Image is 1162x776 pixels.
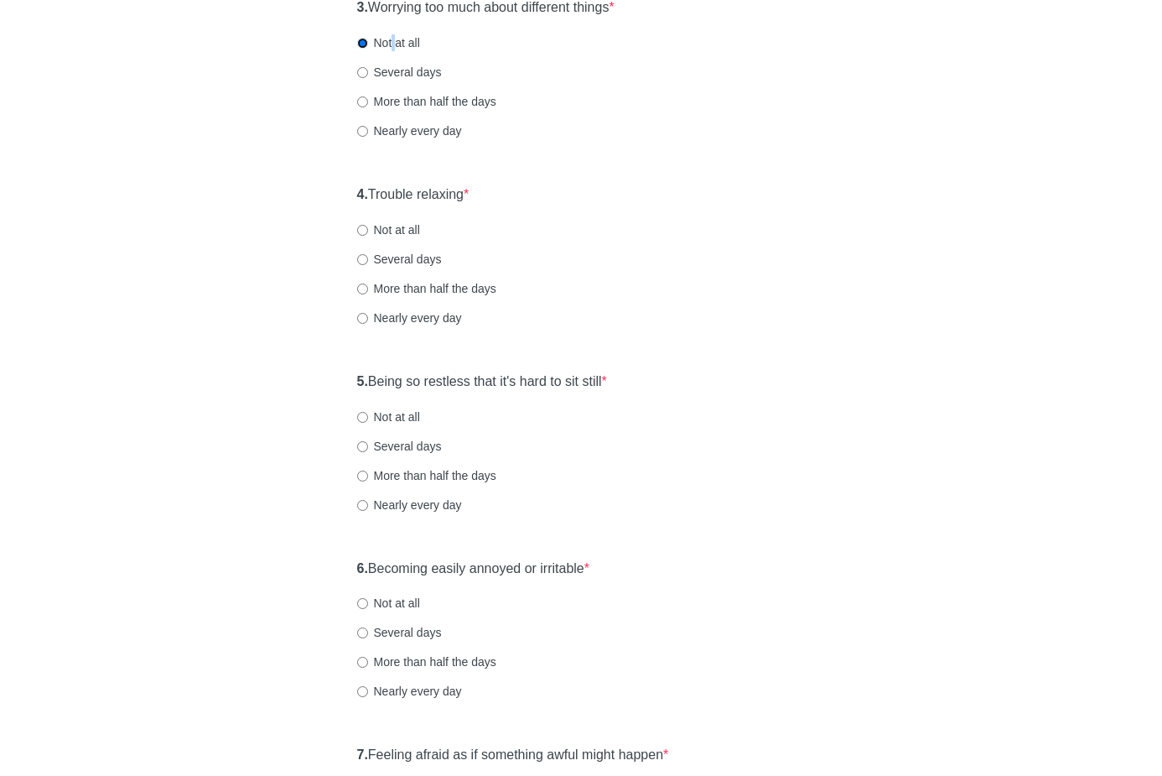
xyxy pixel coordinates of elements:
[357,67,368,78] input: Several days
[357,225,368,236] input: Not at all
[357,38,368,49] input: Not at all
[357,34,420,51] label: Not at all
[357,624,442,641] label: Several days
[357,409,420,425] label: Not at all
[357,187,368,201] strong: 4.
[357,122,462,139] label: Nearly every day
[357,746,669,765] label: Feeling afraid as if something awful might happen
[357,185,469,205] label: Trouble relaxing
[357,683,462,700] label: Nearly every day
[357,374,368,388] strong: 5.
[357,497,462,513] label: Nearly every day
[357,438,442,455] label: Several days
[357,280,496,297] label: More than half the days
[357,93,496,110] label: More than half the days
[357,467,496,484] label: More than half the days
[357,310,462,326] label: Nearly every day
[357,747,368,762] strong: 7.
[357,96,368,107] input: More than half the days
[357,686,368,697] input: Nearly every day
[357,628,368,638] input: Several days
[357,64,442,81] label: Several days
[357,471,368,482] input: More than half the days
[357,372,607,392] label: Being so restless that it's hard to sit still
[357,441,368,452] input: Several days
[357,561,368,575] strong: 6.
[357,560,590,579] label: Becoming easily annoyed or irritable
[357,254,368,265] input: Several days
[357,284,368,294] input: More than half the days
[357,221,420,238] label: Not at all
[357,412,368,423] input: Not at all
[357,251,442,268] label: Several days
[357,126,368,137] input: Nearly every day
[357,654,496,670] label: More than half the days
[357,313,368,324] input: Nearly every day
[357,598,368,609] input: Not at all
[357,500,368,511] input: Nearly every day
[357,595,420,612] label: Not at all
[357,657,368,668] input: More than half the days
